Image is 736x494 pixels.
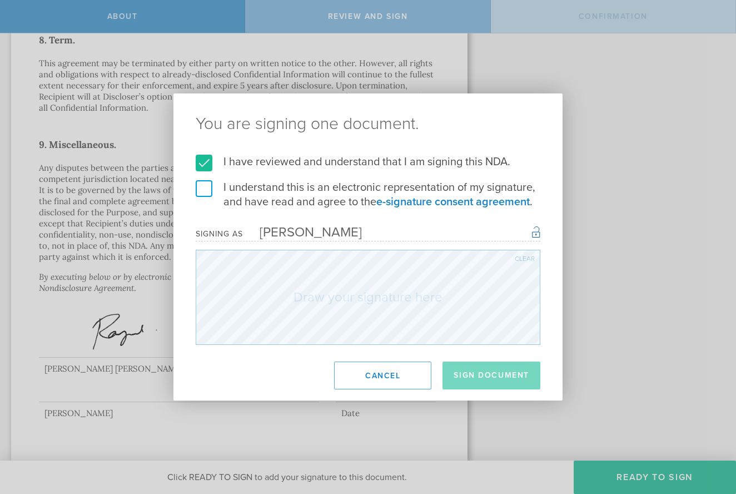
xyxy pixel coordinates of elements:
button: Cancel [334,362,431,389]
a: e-signature consent agreement [376,195,530,209]
div: Signing as [196,229,243,239]
label: I understand this is an electronic representation of my signature, and have read and agree to the . [196,180,540,209]
div: [PERSON_NAME] [243,224,362,240]
button: Sign Document [442,362,540,389]
ng-pluralize: You are signing one document. [196,116,540,132]
label: I have reviewed and understand that I am signing this NDA. [196,155,540,169]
